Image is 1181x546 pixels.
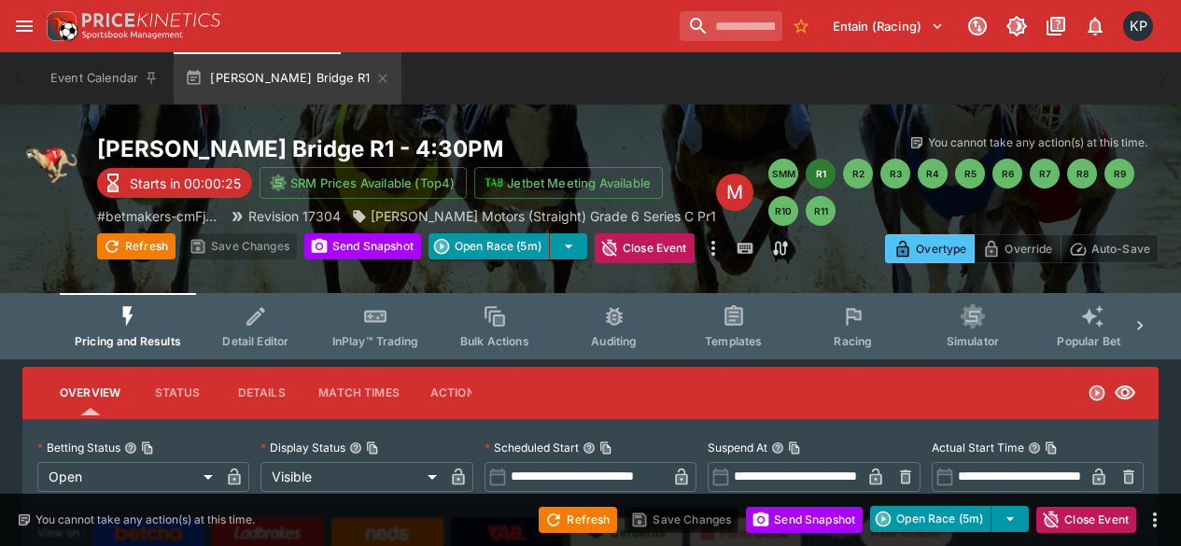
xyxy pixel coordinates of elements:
button: Match Times [303,371,415,415]
button: Auto-Save [1061,234,1159,263]
span: Simulator [947,334,999,348]
span: Auditing [591,334,637,348]
button: Overtype [885,234,975,263]
span: Detail Editor [222,334,288,348]
p: Overtype [916,239,966,259]
input: search [680,11,782,41]
button: Copy To Clipboard [599,441,612,455]
button: select merge strategy [991,506,1029,532]
button: R7 [1030,159,1060,189]
span: Bulk Actions [460,334,529,348]
button: Betting StatusCopy To Clipboard [124,441,137,455]
p: Suspend At [708,440,767,455]
svg: Visible [1114,382,1136,404]
button: [PERSON_NAME] Bridge R1 [174,52,401,105]
p: You cannot take any action(s) at this time. [35,511,255,528]
button: Copy To Clipboard [366,441,379,455]
div: Start From [885,234,1159,263]
button: more [1144,509,1166,531]
div: Edit Meeting [716,174,753,211]
span: InPlay™ Trading [332,334,418,348]
button: Copy To Clipboard [788,441,801,455]
button: Event Calendar [39,52,170,105]
span: Racing [834,334,872,348]
p: Display Status [260,440,345,455]
button: SRM Prices Available (Top4) [260,167,467,199]
div: Kedar Pandit [1123,11,1153,41]
p: You cannot take any action(s) at this time. [928,134,1147,151]
button: R5 [955,159,985,189]
button: Open Race (5m) [429,233,550,259]
button: Copy To Clipboard [141,441,154,455]
button: Refresh [97,233,176,259]
img: jetbet-logo.svg [485,174,503,192]
nav: pagination navigation [768,159,1159,226]
p: Revision 17304 [248,206,341,226]
button: R1 [806,159,836,189]
img: PriceKinetics [82,13,220,27]
p: Copy To Clipboard [97,206,218,226]
img: PriceKinetics Logo [41,7,78,45]
p: Betting Status [37,440,120,455]
div: Fischer Motors (Straight) Grade 6 Series C Pr1 [352,206,716,226]
button: R11 [806,196,836,226]
span: Templates [705,334,762,348]
button: Actual Start TimeCopy To Clipboard [1028,441,1041,455]
button: Connected to PK [961,9,994,43]
button: Jetbet Meeting Available [474,167,663,199]
button: Open Race (5m) [870,506,991,532]
img: Sportsbook Management [82,31,183,39]
p: Actual Start Time [932,440,1024,455]
button: Copy To Clipboard [1045,441,1058,455]
button: Toggle light/dark mode [1000,9,1033,43]
button: Details [219,371,303,415]
button: Suspend AtCopy To Clipboard [771,441,784,455]
button: Status [135,371,219,415]
div: split button [870,506,1029,532]
button: R9 [1104,159,1134,189]
button: Actions [415,371,499,415]
button: Overview [45,371,135,415]
p: Override [1005,239,1052,259]
button: Refresh [539,507,617,533]
button: open drawer [7,9,41,43]
button: Documentation [1039,9,1073,43]
button: Close Event [1036,507,1136,533]
h2: Copy To Clipboard [97,134,716,163]
p: Auto-Save [1091,239,1150,259]
button: SMM [768,159,798,189]
button: Send Snapshot [304,233,421,259]
span: Pricing and Results [75,334,181,348]
button: Close Event [595,233,695,263]
div: Event type filters [60,293,1121,359]
span: Popular Bets [1057,334,1127,348]
button: Kedar Pandit [1118,6,1159,47]
img: greyhound_racing.png [22,134,82,194]
button: Scheduled StartCopy To Clipboard [583,441,596,455]
p: Starts in 00:00:25 [130,174,241,193]
button: R6 [992,159,1022,189]
button: R10 [768,196,798,226]
button: Select Tenant [822,11,955,41]
button: Display StatusCopy To Clipboard [349,441,362,455]
div: Open [37,462,219,492]
button: Send Snapshot [746,507,863,533]
svg: Open [1088,384,1106,402]
button: Override [974,234,1061,263]
button: select merge strategy [550,233,587,259]
p: [PERSON_NAME] Motors (Straight) Grade 6 Series C Pr1 [371,206,716,226]
div: split button [429,233,587,259]
button: Notifications [1078,9,1112,43]
button: R3 [880,159,910,189]
button: R8 [1067,159,1097,189]
div: Visible [260,462,443,492]
button: No Bookmarks [786,11,816,41]
button: R4 [918,159,948,189]
p: Scheduled Start [485,440,579,455]
button: more [702,233,724,263]
button: R2 [843,159,873,189]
